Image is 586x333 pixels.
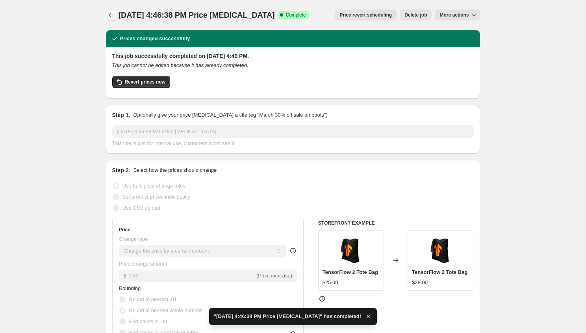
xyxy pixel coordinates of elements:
span: Rounding [119,285,141,291]
span: (Price increase) [256,273,292,279]
button: Price change jobs [106,9,117,20]
span: Set product prices individually [122,194,190,200]
img: tensorflow-2-tote-bag-775_80x.jpg [425,234,456,266]
span: Use CSV upload [122,205,160,211]
button: Price revert scheduling [335,9,397,20]
button: Revert prices now [112,76,170,88]
div: help [289,247,297,255]
button: Delete job [400,9,432,20]
span: $ [124,273,126,279]
img: tensorflow-2-tote-bag-775_80x.jpg [335,234,367,266]
p: Optionally give your price [MEDICAL_DATA] a title (eg "March 30% off sale on boots") [133,111,327,119]
div: $28.00 [412,279,428,286]
h2: This job successfully completed on [DATE] 4:49 PM. [112,52,474,60]
h6: STOREFRONT EXAMPLE [318,220,474,226]
span: Complete [286,12,306,18]
span: More actions [439,12,469,18]
h2: Step 1. [112,111,130,119]
span: End prices in .99 [129,318,167,324]
span: Use bulk price change rules [122,183,185,189]
span: This title is just for internal use, customers won't see it [112,140,234,146]
span: Round to nearest .01 [129,296,177,302]
span: Price change amount [119,261,167,267]
span: [DATE] 4:46:38 PM Price [MEDICAL_DATA] [119,11,275,19]
div: $25.00 [323,279,338,286]
span: Delete job [404,12,427,18]
p: Select how the prices should change [133,166,217,174]
i: This job cannot be edited because it has already completed. [112,62,248,68]
h2: Prices changed successfully [120,35,190,43]
input: 30% off holiday sale [112,125,474,138]
span: Round to nearest whole number [129,307,202,313]
h3: Price [119,227,130,233]
span: TensorFlow 2 Tote Bag [412,269,467,275]
span: Revert prices now [125,79,165,85]
span: Price revert scheduling [339,12,392,18]
button: More actions [435,9,480,20]
input: -10.00 [129,270,255,282]
h2: Step 2. [112,166,130,174]
span: Change type [119,236,148,242]
span: TensorFlow 2 Tote Bag [323,269,378,275]
span: "[DATE] 4:46:38 PM Price [MEDICAL_DATA]" has completed! [214,313,361,320]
